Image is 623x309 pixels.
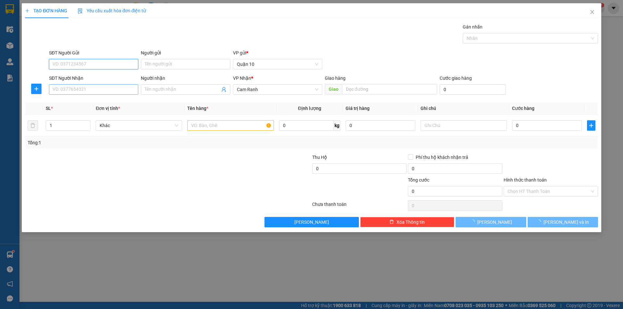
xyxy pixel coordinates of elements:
span: user-add [221,87,226,92]
span: Xóa Thông tin [397,219,425,226]
div: VP gửi [233,49,322,56]
span: kg [334,120,340,131]
span: Khác [100,121,178,130]
div: Chưa thanh toán [311,201,407,212]
span: Giao [325,84,342,94]
span: plus [587,123,595,128]
span: Quận 10 [237,59,318,69]
button: deleteXóa Thông tin [360,217,455,227]
span: Yêu cầu xuất hóa đơn điện tử [78,8,146,13]
span: Tên hàng [187,106,208,111]
img: icon [78,8,83,14]
button: [PERSON_NAME] [456,217,526,227]
input: Ghi Chú [421,120,507,131]
th: Ghi chú [418,102,509,115]
button: [PERSON_NAME] [264,217,359,227]
input: Dọc đường [342,84,437,94]
span: [PERSON_NAME] [477,219,512,226]
div: Tổng: 1 [28,139,240,146]
label: Cước giao hàng [440,76,472,81]
span: Giao hàng [325,76,346,81]
span: Định lượng [298,106,321,111]
span: plus [31,86,41,91]
button: delete [28,120,38,131]
span: Tổng cước [408,177,429,183]
span: delete [389,220,394,225]
label: Hình thức thanh toán [504,177,547,183]
span: SL [46,106,51,111]
span: Cam Ranh [237,85,318,94]
span: Thu Hộ [312,155,327,160]
span: TẠO ĐƠN HÀNG [25,8,67,13]
span: Giá trị hàng [346,106,370,111]
div: SĐT Người Gửi [49,49,138,56]
span: plus [25,8,30,13]
button: [PERSON_NAME] và In [528,217,598,227]
input: VD: Bàn, Ghế [187,120,274,131]
span: Phí thu hộ khách nhận trả [413,154,471,161]
div: SĐT Người Nhận [49,75,138,82]
input: 0 [346,120,415,131]
button: plus [31,84,42,94]
span: loading [536,220,544,224]
span: loading [470,220,477,224]
span: Đơn vị tính [96,106,120,111]
input: Cước giao hàng [440,84,506,95]
span: [PERSON_NAME] [294,219,329,226]
span: VP Nhận [233,76,251,81]
label: Gán nhãn [463,24,483,30]
div: Người gửi [141,49,230,56]
button: Close [583,3,601,21]
span: [PERSON_NAME] và In [544,219,589,226]
span: Cước hàng [512,106,534,111]
button: plus [587,120,595,131]
div: Người nhận [141,75,230,82]
span: close [590,9,595,15]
